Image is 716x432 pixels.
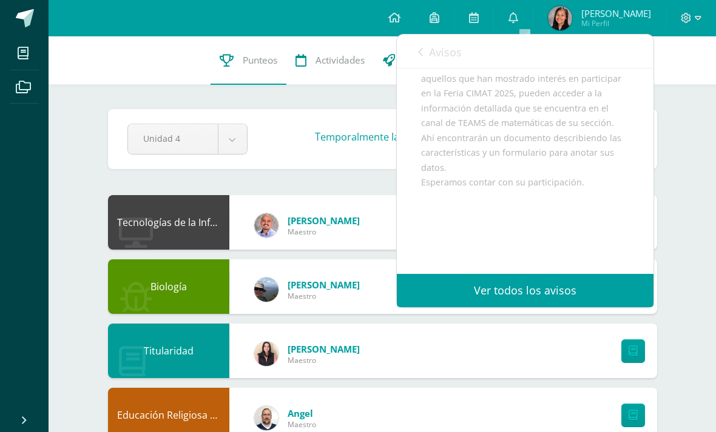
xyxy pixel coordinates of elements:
[288,419,316,430] span: Maestro
[581,7,651,19] span: [PERSON_NAME]
[288,355,360,365] span: Maestro
[254,406,279,430] img: 0a7d3388a1c2f08b55b75cf801b20128.png
[211,36,286,85] a: Punteos
[288,343,360,355] span: [PERSON_NAME]
[108,195,229,250] div: Tecnologías de la Información y la Comunicación
[288,291,360,301] span: Maestro
[581,18,651,28] span: Mi Perfil
[429,45,462,59] span: Avisos
[108,259,229,314] div: Biología
[288,279,360,291] span: [PERSON_NAME]
[374,36,462,85] a: Trayectoria
[286,36,374,85] a: Actividades
[128,124,247,154] a: Unidad 4
[243,54,277,67] span: Punteos
[254,213,279,238] img: f4ddca51a09d81af1cee46ad6847c426.png
[254,342,279,366] img: fca5faf6c1867b7c927b476ec80622fc.png
[421,27,629,279] div: Estimados estudiantes Por este medio, los departamentos de Ciencias, Arte y Tecnología, queremos ...
[397,274,654,307] a: Ver todos los avisos
[288,407,316,419] span: Angel
[288,227,360,237] span: Maestro
[254,277,279,302] img: 5e952bed91828fffc449ceb1b345eddb.png
[108,324,229,378] div: Titularidad
[315,130,580,144] h3: Temporalmente las notas .
[548,6,572,30] img: b8b7e5a33bbc3673e4eab7017a9309c1.png
[288,214,360,227] span: [PERSON_NAME]
[143,124,203,153] span: Unidad 4
[316,54,365,67] span: Actividades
